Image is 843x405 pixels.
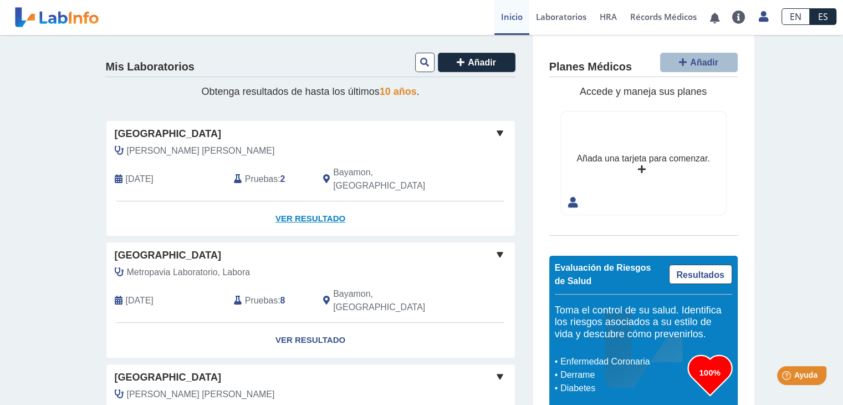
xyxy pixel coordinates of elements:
a: Resultados [669,265,732,284]
b: 2 [280,174,285,184]
span: Olmeda Morales, Edwin [127,388,275,401]
span: 2025-08-23 [126,294,154,307]
span: [GEOGRAPHIC_DATA] [115,126,221,141]
span: Pruebas [245,294,278,307]
span: [GEOGRAPHIC_DATA] [115,370,221,385]
span: Miranda Miranda, Anisha [127,144,275,158]
div: Añada una tarjeta para comenzar. [576,152,709,165]
b: 8 [280,296,285,305]
span: [GEOGRAPHIC_DATA] [115,248,221,263]
a: EN [781,8,810,25]
span: Pruebas [245,173,278,186]
span: Bayamon, PR [333,287,456,314]
span: Evaluación de Riesgos de Salud [555,263,651,286]
div: : [226,287,315,314]
li: Enfermedad Coronaria [558,355,688,368]
a: ES [810,8,836,25]
li: Derrame [558,368,688,382]
span: 2025-09-16 [126,173,154,186]
button: Añadir [660,53,738,72]
button: Añadir [438,53,515,72]
span: Accede y maneja sus planes [580,86,707,97]
iframe: Help widget launcher [744,362,831,393]
div: : [226,166,315,193]
span: Bayamon, PR [333,166,456,193]
span: Añadir [690,58,718,67]
h5: Toma el control de su salud. Identifica los riesgos asociados a su estilo de vida y descubre cómo... [555,305,732,341]
span: Añadir [468,58,496,67]
span: HRA [600,11,617,22]
span: Metropavia Laboratorio, Labora [127,266,251,279]
span: 10 años [380,86,417,97]
li: Diabetes [558,382,688,395]
span: Obtenga resultados de hasta los últimos . [201,86,419,97]
h4: Planes Médicos [549,60,632,74]
h3: 100% [688,366,732,379]
a: Ver Resultado [106,201,515,236]
h4: Mis Laboratorios [106,60,195,74]
a: Ver Resultado [106,323,515,358]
